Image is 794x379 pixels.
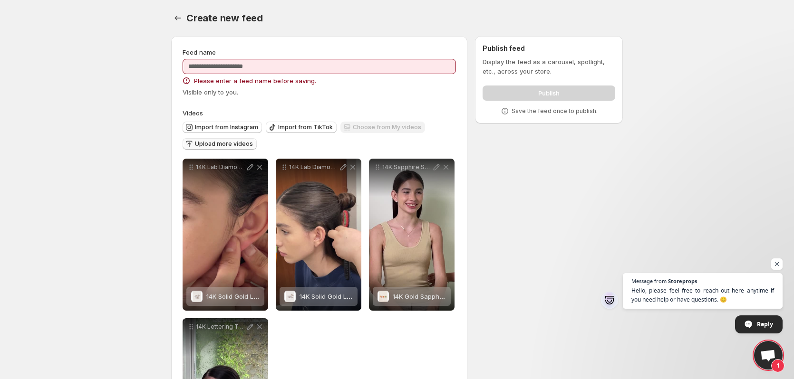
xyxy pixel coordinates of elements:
span: 14K Solid Gold Lab Diamond Rose Internally Threaded Labret Piercing 20G [206,293,428,300]
span: Hello, please feel free to reach out here anytime if you need help or have questions. 😊 [631,286,774,304]
p: 14K Lab Diamond Rose [196,163,245,171]
span: Videos [183,109,203,117]
span: Import from Instagram [195,123,258,131]
span: 14K Gold Sapphire Sea Crab Cartilage Earring 18G [393,293,542,300]
span: 1 [771,359,784,372]
div: 14K Lab Diamond Twin Stud14K Solid Gold Lab Diamond Twin Stud Cartilage Earring 20G18G16G14K Soli... [276,159,361,311]
button: Upload more videos [183,138,257,150]
p: 14K Lab Diamond Twin Stud [289,163,339,171]
span: Visible only to you. [183,88,238,96]
button: Import from TikTok [266,122,337,133]
span: 14K Solid Gold Lab Diamond Twin Stud Cartilage Earring 20G18G16G [300,293,502,300]
span: Message from [631,278,667,284]
div: 14K Lab Diamond Rose14K Solid Gold Lab Diamond Rose Internally Threaded Labret Piercing 20G14K So... [183,159,268,311]
p: Display the feed as a carousel, spotlight, etc., across your store. [483,57,615,76]
h2: Publish feed [483,44,615,53]
span: Reply [757,316,773,332]
span: Import from TikTok [278,123,333,131]
button: Import from Instagram [183,122,262,133]
p: Save the feed once to publish. [512,107,598,115]
div: 14K Sapphire Sea Crab14K Gold Sapphire Sea Crab Cartilage Earring 18G14K Gold Sapphire Sea Crab C... [369,159,455,311]
span: Storeprops [668,278,697,284]
span: Upload more videos [195,140,253,148]
span: Please enter a feed name before saving. [194,76,316,85]
span: Create new feed [186,12,263,24]
button: Settings [171,11,184,25]
div: Open chat [754,341,783,370]
span: Feed name [183,48,216,56]
p: 14K Lettering Tattoo [196,323,245,331]
p: 14K Sapphire Sea Crab [382,163,432,171]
